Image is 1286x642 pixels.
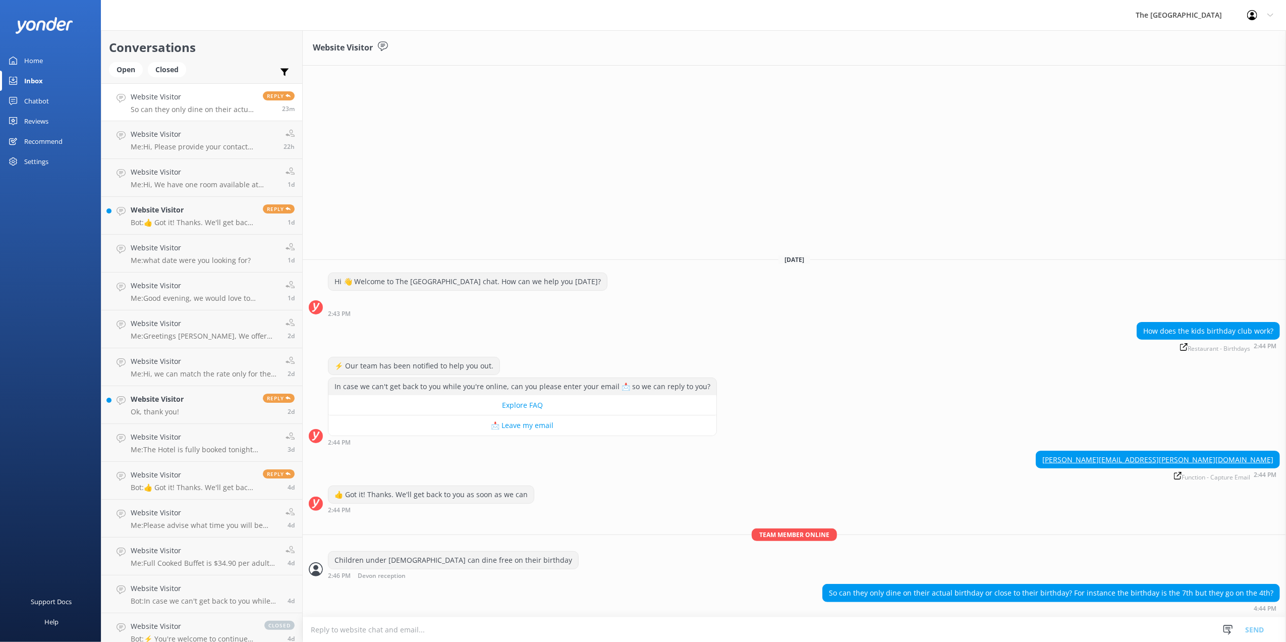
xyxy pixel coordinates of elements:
p: Me: Greetings [PERSON_NAME], We offer reserved paid parking & limited paid EV charging stations a... [131,332,278,341]
span: Reply [263,204,295,213]
span: Aug 24 2025 06:49pm (UTC +12:00) Pacific/Auckland [288,294,295,302]
span: Reply [263,469,295,478]
img: yonder-white-logo.png [15,17,73,34]
span: Aug 22 2025 02:03pm (UTC +12:00) Pacific/Auckland [288,483,295,492]
a: Website VisitorMe:Hi, Please provide your contact number to proceed with the booking.22h [101,121,302,159]
p: Ok, thank you! [131,407,184,416]
div: Aug 26 2025 02:44pm (UTC +12:00) Pacific/Auckland [328,506,534,513]
span: Restaurant - Birthdays [1180,343,1250,352]
div: Aug 26 2025 02:43pm (UTC +12:00) Pacific/Auckland [328,310,607,317]
span: Aug 24 2025 07:31pm (UTC +12:00) Pacific/Auckland [288,256,295,264]
a: Website VisitorBot:In case we can't get back to you while you're online, can you please enter you... [101,575,302,613]
span: Aug 22 2025 08:16am (UTC +12:00) Pacific/Auckland [288,521,295,529]
div: Chatbot [24,91,49,111]
div: Aug 26 2025 02:44pm (UTC +12:00) Pacific/Auckland [1137,342,1280,352]
strong: 2:44 PM [328,440,351,446]
h4: Website Visitor [131,507,278,518]
span: Aug 25 2025 09:17am (UTC +12:00) Pacific/Auckland [288,218,295,227]
div: Home [24,50,43,71]
h4: Website Visitor [131,469,255,480]
span: Function - Capture Email [1174,472,1250,480]
div: Aug 26 2025 02:44pm (UTC +12:00) Pacific/Auckland [328,439,717,446]
span: Aug 23 2025 01:02pm (UTC +12:00) Pacific/Auckland [288,445,295,454]
h4: Website Visitor [131,242,251,253]
div: How does the kids birthday club work? [1137,323,1279,340]
div: Inbox [24,71,43,91]
span: Aug 24 2025 06:06am (UTC +12:00) Pacific/Auckland [288,332,295,340]
div: Recommend [24,131,63,151]
div: Children under [DEMOGRAPHIC_DATA] can dine free on their birthday [328,552,578,569]
div: Aug 26 2025 02:46pm (UTC +12:00) Pacific/Auckland [328,572,579,579]
span: Aug 23 2025 07:36pm (UTC +12:00) Pacific/Auckland [288,369,295,378]
p: Me: Good evening, we would love to welcome you back to Celebrate your 50th anniversary. [131,294,278,303]
span: Aug 25 2025 03:12pm (UTC +12:00) Pacific/Auckland [288,180,295,189]
p: Me: Hi, Please provide your contact number to proceed with the booking. [131,142,276,151]
a: Website VisitorMe:Full Cooked Buffet is $34.90 per adult or Continental is $24.90 per adult4d [101,538,302,575]
div: Support Docs [31,592,72,612]
h4: Website Visitor [131,356,278,367]
strong: 2:43 PM [328,311,351,317]
a: Website VisitorMe:what date were you looking for?1d [101,235,302,273]
p: Me: Full Cooked Buffet is $34.90 per adult or Continental is $24.90 per adult [131,559,278,568]
span: Devon reception [358,573,406,579]
a: Closed [148,64,191,75]
span: Reply [263,394,295,403]
span: Aug 23 2025 05:48pm (UTC +12:00) Pacific/Auckland [288,407,295,416]
div: Help [44,612,59,632]
span: closed [264,621,295,630]
a: Website VisitorBot:👍 Got it! Thanks. We'll get back to you as soon as we canReply4d [101,462,302,500]
span: Aug 25 2025 06:17pm (UTC +12:00) Pacific/Auckland [284,142,295,151]
span: Aug 26 2025 04:44pm (UTC +12:00) Pacific/Auckland [282,104,295,113]
a: Website VisitorMe:Greetings [PERSON_NAME], We offer reserved paid parking & limited paid EV charg... [101,310,302,348]
h4: Website Visitor [131,129,276,140]
span: [DATE] [778,255,810,264]
p: Me: Please advise what time you will be arriving [131,521,278,530]
div: Reviews [24,111,48,131]
h4: Website Visitor [131,583,280,594]
a: [PERSON_NAME][EMAIL_ADDRESS][PERSON_NAME][DOMAIN_NAME] [1042,455,1273,464]
a: Open [109,64,148,75]
h2: Conversations [109,38,295,57]
span: Reply [263,91,295,100]
strong: 2:44 PM [1254,343,1276,352]
div: Settings [24,151,48,172]
p: Me: The Hotel is fully booked tonight ([DATE] ) [131,445,278,454]
h4: Website Visitor [131,545,278,556]
button: Explore FAQ [328,395,716,415]
p: Me: what date were you looking for? [131,256,251,265]
p: Bot: 👍 Got it! Thanks. We'll get back to you as soon as we can [131,218,255,227]
div: Hi 👋 Welcome to The [GEOGRAPHIC_DATA] chat. How can we help you [DATE]? [328,273,607,290]
div: In case we can't get back to you while you're online, can you please enter your email 📩 so we can... [328,378,716,395]
h4: Website Visitor [131,621,254,632]
div: So can they only dine on their actual birthday or close to their birthday? For instance the birth... [823,584,1279,602]
span: Aug 21 2025 10:53pm (UTC +12:00) Pacific/Auckland [288,559,295,567]
div: Aug 26 2025 04:44pm (UTC +12:00) Pacific/Auckland [822,605,1280,612]
a: Website VisitorMe:Please advise what time you will be arriving4d [101,500,302,538]
button: 📩 Leave my email [328,415,716,436]
div: Open [109,62,143,77]
h4: Website Visitor [131,394,184,405]
a: Website VisitorMe:Hi, we can match the rate only for the Deluxe King Studio room type. if you8 wi... [101,348,302,386]
div: ⚡ Our team has been notified to help you out. [328,357,499,375]
a: Website VisitorBot:👍 Got it! Thanks. We'll get back to you as soon as we canReply1d [101,197,302,235]
h4: Website Visitor [131,204,255,216]
strong: 2:46 PM [328,573,351,579]
a: Website VisitorSo can they only dine on their actual birthday or close to their birthday? For ins... [101,83,302,121]
p: Bot: In case we can't get back to you while you're online, can you please enter your email 📩 so w... [131,597,280,606]
a: Website VisitorMe:Hi, We have one room available at $169.00 per night. Please contact us on [PHON... [101,159,302,197]
div: Closed [148,62,186,77]
strong: 2:44 PM [1254,472,1276,480]
h3: Website Visitor [313,41,373,55]
p: Bot: 👍 Got it! Thanks. We'll get back to you as soon as we can [131,483,255,492]
a: Website VisitorMe:The Hotel is fully booked tonight ([DATE] )3d [101,424,302,462]
h4: Website Visitor [131,167,278,178]
span: Team member online [752,528,837,541]
p: So can they only dine on their actual birthday or close to their birthday? For instance the birth... [131,105,255,114]
strong: 2:44 PM [328,507,351,513]
div: Aug 26 2025 02:44pm (UTC +12:00) Pacific/Auckland [1036,471,1280,480]
h4: Website Visitor [131,318,278,329]
h4: Website Visitor [131,280,278,291]
a: Website VisitorMe:Good evening, we would love to welcome you back to Celebrate your 50th annivers... [101,273,302,310]
h4: Website Visitor [131,91,255,102]
p: Me: Hi, We have one room available at $169.00 per night. Please contact us on [PHONE_NUMBER] to p... [131,180,278,189]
